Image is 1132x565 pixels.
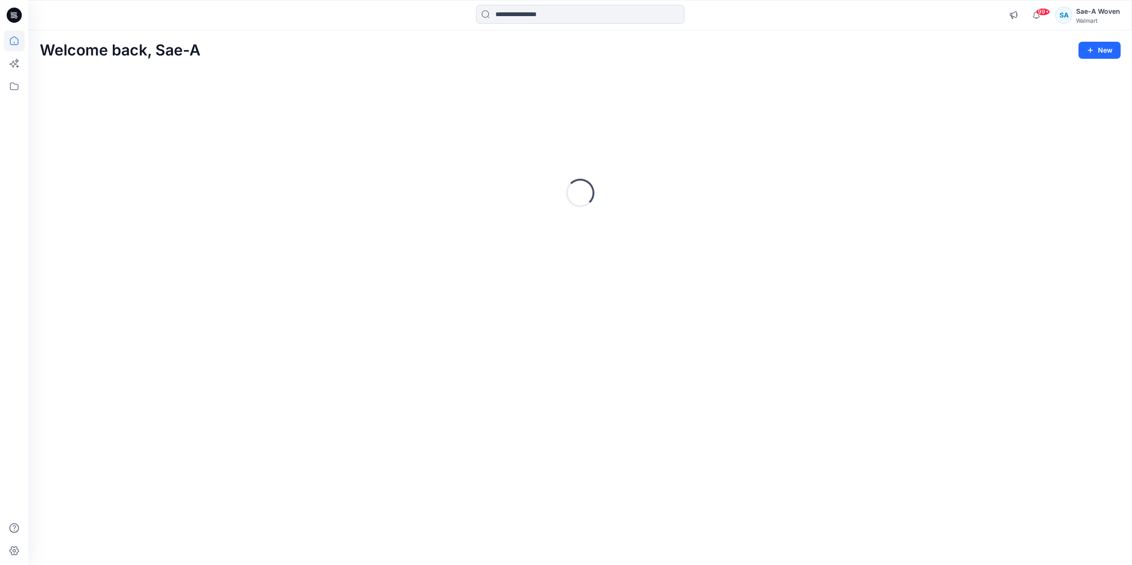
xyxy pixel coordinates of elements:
[1076,6,1120,17] div: Sae-A Woven
[1055,7,1072,24] div: SA
[1078,42,1121,59] button: New
[40,42,200,59] h2: Welcome back, Sae-A
[1036,8,1050,16] span: 99+
[1076,17,1120,24] div: Walmart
